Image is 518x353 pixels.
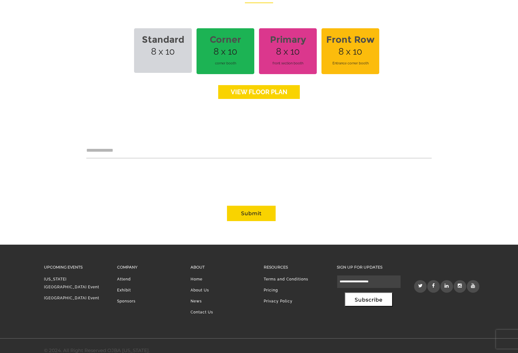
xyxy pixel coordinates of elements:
span: 8 x 10 [134,28,192,73]
a: Contact Us [191,310,213,314]
span: front section booth [263,55,313,72]
a: News [191,299,202,303]
a: Attend [117,277,131,281]
a: Privacy Policy [264,299,293,303]
span: 8 x 10 [321,28,379,74]
h3: Resources [264,263,327,271]
span: Entrance corner booth [325,55,375,72]
strong: Standard [138,30,188,49]
a: Pricing [264,288,278,292]
strong: Front Row [325,30,375,49]
a: About Us [191,288,209,292]
a: View floor Plan [218,85,300,99]
a: [GEOGRAPHIC_DATA] Event [44,296,99,300]
span: corner booth [200,55,251,72]
a: Sponsors [117,299,136,303]
a: [US_STATE][GEOGRAPHIC_DATA] Event [44,277,99,289]
strong: Corner [200,30,251,49]
span: 8 x 10 [259,28,317,74]
a: Terms and Conditions [264,277,308,281]
h3: Sign up for updates [337,263,401,271]
strong: Primary [263,30,313,49]
span: 8 x 10 [197,28,254,74]
h3: Upcoming Events [44,263,108,271]
h3: Company [117,263,181,271]
a: Home [191,277,202,281]
button: Submit [227,206,276,221]
h3: About [191,263,254,271]
button: Subscribe [345,292,393,307]
a: Exhibit [117,288,131,292]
